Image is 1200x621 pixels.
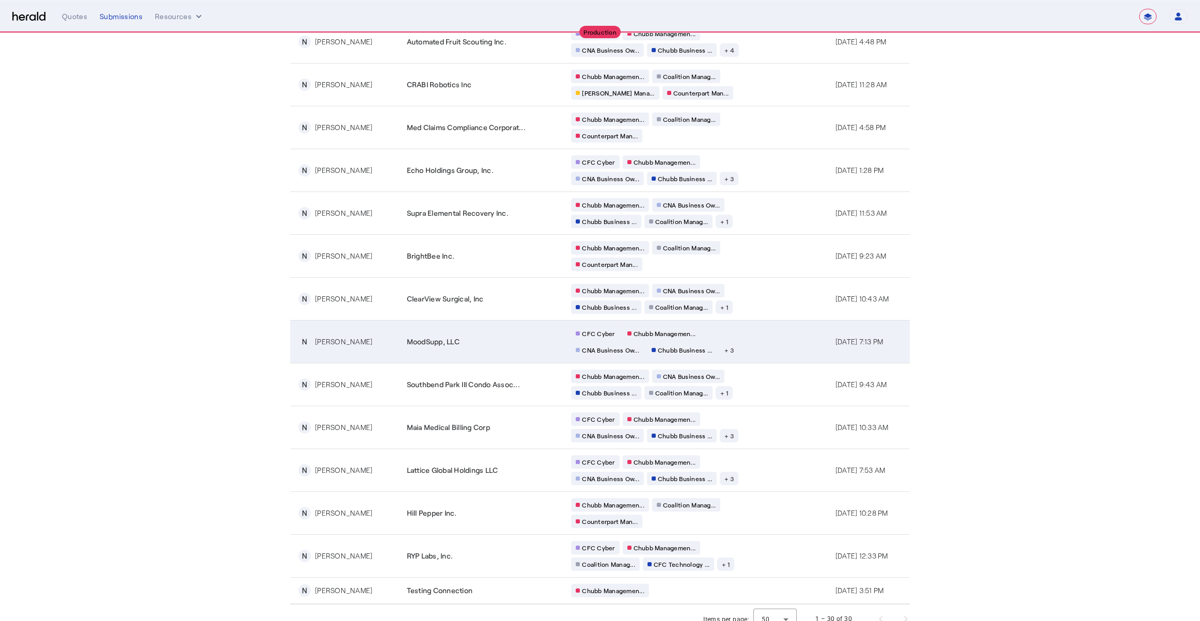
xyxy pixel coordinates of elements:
[634,544,696,552] span: Chubb Managemen...
[582,286,644,295] span: Chubb Managemen...
[582,244,644,252] span: Chubb Managemen...
[634,458,696,466] span: Chubb Managemen...
[315,379,372,390] div: [PERSON_NAME]
[315,337,372,347] div: [PERSON_NAME]
[663,201,720,209] span: CNA Business Ow...
[407,508,457,518] span: Hill Pepper Inc.
[835,551,888,560] span: [DATE] 12:33 PM
[582,346,639,354] span: CNA Business Ow...
[724,174,734,183] span: + 3
[315,251,372,261] div: [PERSON_NAME]
[407,585,473,596] span: Testing Connection
[315,165,372,176] div: [PERSON_NAME]
[582,544,614,552] span: CFC Cyber
[582,517,638,526] span: Counterpart Man...
[724,474,734,483] span: + 3
[835,466,886,474] span: [DATE] 7:53 AM
[315,551,372,561] div: [PERSON_NAME]
[315,122,372,133] div: [PERSON_NAME]
[407,122,526,133] span: Med Claims Compliance Corporat...
[298,421,311,434] div: N
[582,132,638,140] span: Counterpart Man...
[582,372,644,380] span: Chubb Managemen...
[634,329,696,338] span: Chubb Managemen...
[298,78,311,91] div: N
[634,29,696,38] span: Chubb Managemen...
[654,560,710,568] span: CFC Technology ...
[835,423,889,432] span: [DATE] 10:33 AM
[100,11,143,22] div: Submissions
[298,250,311,262] div: N
[315,585,372,596] div: [PERSON_NAME]
[315,294,372,304] div: [PERSON_NAME]
[298,293,311,305] div: N
[582,586,644,595] span: Chubb Managemen...
[582,329,614,338] span: CFC Cyber
[655,303,708,311] span: Coalition Manag...
[582,260,638,268] span: Counterpart Man...
[407,422,490,433] span: Maia Medical Billing Corp
[62,11,87,22] div: Quotes
[658,46,713,54] span: Chubb Business ...
[582,389,637,397] span: Chubb Business ...
[720,389,728,397] span: + 1
[315,422,372,433] div: [PERSON_NAME]
[582,158,614,166] span: CFC Cyber
[298,378,311,391] div: N
[835,37,887,46] span: [DATE] 4:48 PM
[298,207,311,219] div: N
[835,123,886,132] span: [DATE] 4:58 PM
[298,464,311,476] div: N
[582,174,639,183] span: CNA Business Ow...
[722,560,730,568] span: + 1
[663,244,716,252] span: Coalition Manag...
[663,372,720,380] span: CNA Business Ow...
[582,560,635,568] span: Coalition Manag...
[407,79,472,90] span: CRABI Robotics Inc
[155,11,204,22] button: Resources dropdown menu
[724,346,734,354] span: + 3
[579,26,621,38] div: Production
[835,586,884,595] span: [DATE] 3:51 PM
[315,208,372,218] div: [PERSON_NAME]
[835,337,883,346] span: [DATE] 7:13 PM
[298,336,311,348] div: N
[655,217,708,226] span: Coalition Manag...
[298,36,311,48] div: N
[407,465,498,475] span: Lattice Global Holdings LLC
[663,115,716,123] span: Coalition Manag...
[673,89,729,97] span: Counterpart Man...
[298,121,311,134] div: N
[658,174,713,183] span: Chubb Business ...
[582,432,639,440] span: CNA Business Ow...
[582,501,644,509] span: Chubb Managemen...
[315,465,372,475] div: [PERSON_NAME]
[407,208,509,218] span: Supra Elemental Recovery Inc.
[298,164,311,177] div: N
[407,37,507,47] span: Automated Fruit Scouting Inc.
[835,251,887,260] span: [DATE] 9:23 AM
[12,12,45,22] img: Herald Logo
[835,166,884,174] span: [DATE] 1:28 PM
[582,201,644,209] span: Chubb Managemen...
[655,389,708,397] span: Coalition Manag...
[658,432,713,440] span: Chubb Business ...
[658,346,713,354] span: Chubb Business ...
[835,508,888,517] span: [DATE] 10:28 PM
[407,251,455,261] span: BrightBee Inc.
[835,294,889,303] span: [DATE] 10:43 AM
[298,550,311,562] div: N
[720,303,728,311] span: + 1
[663,501,716,509] span: Coalition Manag...
[835,80,887,89] span: [DATE] 11:28 AM
[407,551,453,561] span: RYP Labs, Inc.
[663,72,716,81] span: Coalition Manag...
[298,584,311,597] div: N
[582,458,614,466] span: CFC Cyber
[835,209,887,217] span: [DATE] 11:53 AM
[582,115,644,123] span: Chubb Managemen...
[634,158,696,166] span: Chubb Managemen...
[407,294,484,304] span: ClearView Surgical, Inc
[724,432,734,440] span: + 3
[582,46,639,54] span: CNA Business Ow...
